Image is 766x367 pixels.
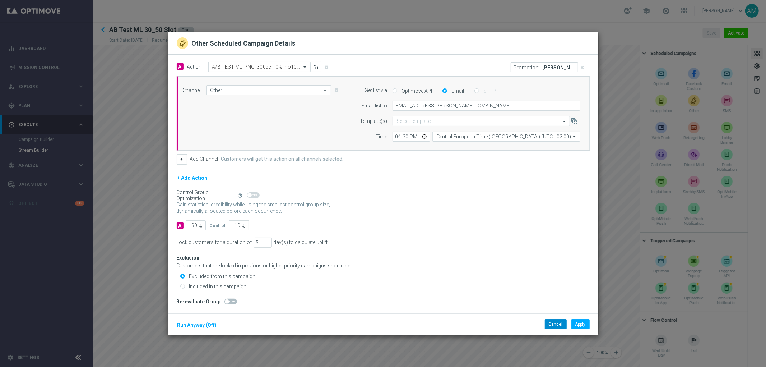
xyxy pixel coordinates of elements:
[361,103,387,109] label: Email list to
[400,88,432,94] label: Optimove API
[177,63,184,70] span: A
[514,64,540,70] p: Promotion:
[221,156,344,162] label: Customers will get this action on all channels selected.
[210,222,226,229] div: Control
[238,193,243,198] i: help_outline
[274,239,329,246] div: day(s) to calculate uplift.
[177,299,221,305] div: Re-evaluate Group
[177,174,208,183] button: + Add Action
[208,62,311,72] ng-select: A/B TEST ML_PNO_30€per10%fino100SLOT
[177,321,218,330] button: Run Anyway (Off)
[578,62,588,72] button: close
[187,283,247,290] label: Included in this campaign
[177,189,237,202] div: Control Group Optimization
[177,239,252,246] div: Lock customers for a duration of
[365,87,387,93] label: Get list via
[360,118,387,124] label: Template(s)
[190,156,218,162] label: Add Channel
[183,87,201,93] label: Channel
[511,62,588,72] div: ML SETTEMBRE R
[580,65,585,70] i: close
[177,255,224,261] div: Exclusion
[322,86,329,95] i: arrow_drop_down
[393,101,580,111] input: Enter email address, use comma to separate multiple Emails
[432,132,580,142] input: Select time zone
[545,319,567,329] button: Cancel
[450,88,464,94] label: Email
[571,319,590,329] button: Apply
[187,273,256,280] label: Excluded from this campaign
[376,134,387,140] label: Time
[177,154,187,164] button: +
[206,85,331,95] input: Select channel
[177,222,184,229] div: A
[187,64,202,70] label: Action
[237,191,247,199] button: help_outline
[543,64,575,70] p: [PERSON_NAME] R
[199,223,203,229] span: %
[242,223,246,229] span: %
[482,88,496,94] label: SFTP
[571,132,578,141] i: arrow_drop_down
[177,263,590,269] div: Customers that are locked in previous or higher priority campaigns should be:
[192,39,296,49] h2: Other Scheduled Campaign Details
